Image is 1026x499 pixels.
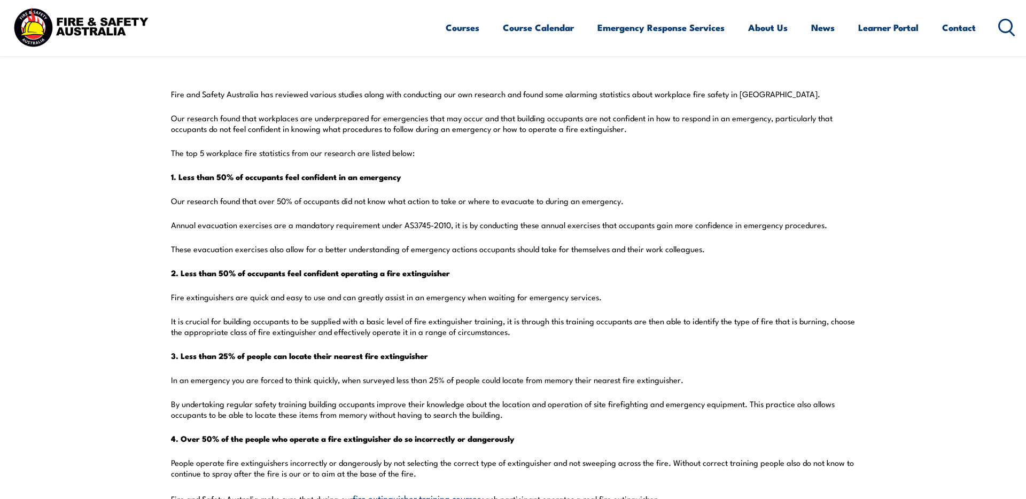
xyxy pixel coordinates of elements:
[446,13,479,42] a: Courses
[171,375,855,385] p: In an emergency you are forced to think quickly, when surveyed less than 25% of people could loca...
[171,292,855,302] p: Fire extinguishers are quick and easy to use and can greatly assist in an emergency when waiting ...
[171,349,428,362] strong: 3. Less than 25% of people can locate their nearest fire extinguisher
[811,13,835,42] a: News
[171,267,450,279] strong: 2. Less than 50% of occupants feel confident operating a fire extinguisher
[858,13,919,42] a: Learner Portal
[171,196,855,206] p: Our research found that over 50% of occupants did not know what action to take or where to evacua...
[171,89,855,99] p: Fire and Safety Australia has reviewed various studies along with conducting our own research and...
[171,147,855,158] p: The top 5 workplace fire statistics from our research are listed below:
[171,170,401,183] strong: 1. Less than 50% of occupants feel confident in an emergency
[171,399,855,420] p: By undertaking regular safety training building occupants improve their knowledge about the locat...
[171,316,855,337] p: It is crucial for building occupants to be supplied with a basic level of fire extinguisher train...
[171,244,855,254] p: These evacuation exercises also allow for a better understanding of emergency actions occupants s...
[597,13,725,42] a: Emergency Response Services
[503,13,574,42] a: Course Calendar
[171,432,515,445] strong: 4. Over 50% of the people who operate a fire extinguisher do so incorrectly or dangerously
[748,13,788,42] a: About Us
[942,13,976,42] a: Contact
[171,457,855,479] p: People operate fire extinguishers incorrectly or dangerously by not selecting the correct type of...
[171,113,855,134] p: Our research found that workplaces are underprepared for emergencies that may occur and that buil...
[171,220,855,230] p: Annual evacuation exercises are a mandatory requirement under AS3745-2010, it is by conducting th...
